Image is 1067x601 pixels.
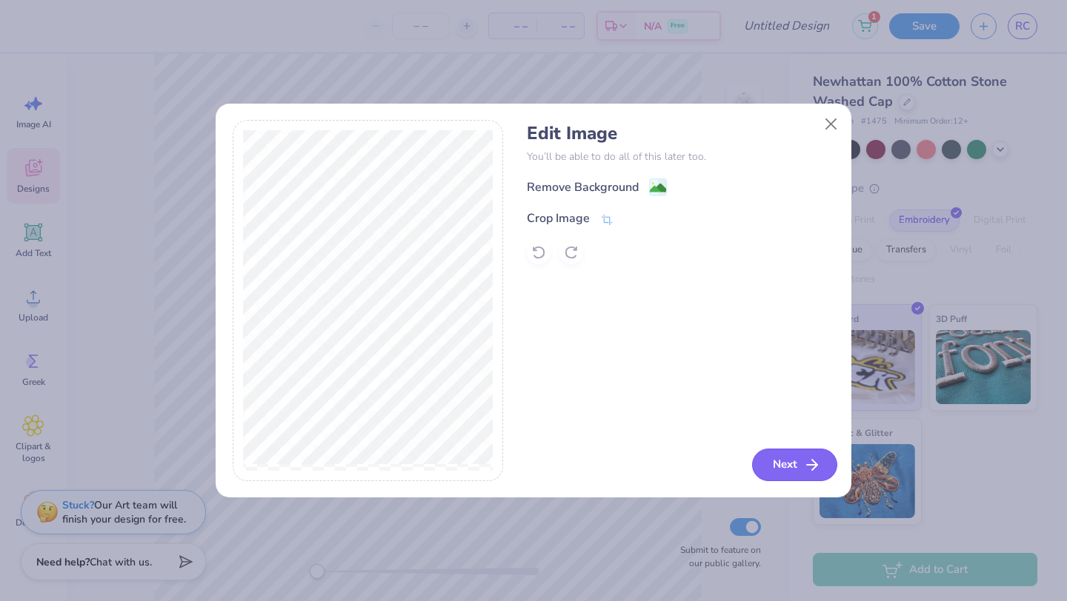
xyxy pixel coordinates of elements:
[527,149,834,164] p: You’ll be able to do all of this later too.
[527,178,639,196] div: Remove Background
[527,123,834,144] h4: Edit Image
[817,110,845,138] button: Close
[527,209,590,227] div: Crop Image
[752,449,837,481] button: Next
